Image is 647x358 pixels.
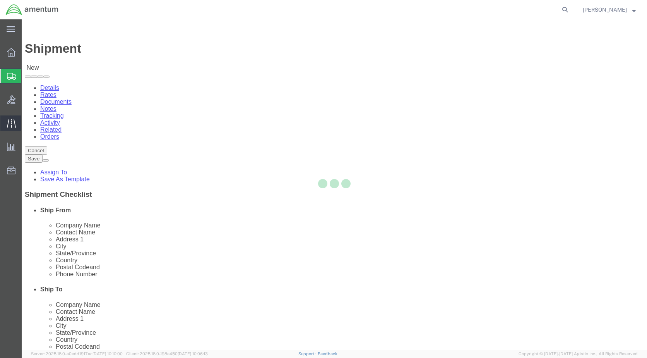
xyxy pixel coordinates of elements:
button: [PERSON_NAME] [582,5,636,14]
a: Feedback [318,351,337,356]
span: [DATE] 10:06:13 [178,351,208,356]
span: Client: 2025.18.0-198a450 [126,351,208,356]
img: logo [5,4,59,15]
span: Copyright © [DATE]-[DATE] Agistix Inc., All Rights Reserved [519,351,638,357]
a: Support [298,351,318,356]
span: Nolan Babbie [583,5,627,14]
span: [DATE] 10:10:00 [92,351,123,356]
span: Server: 2025.18.0-a0edd1917ac [31,351,123,356]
